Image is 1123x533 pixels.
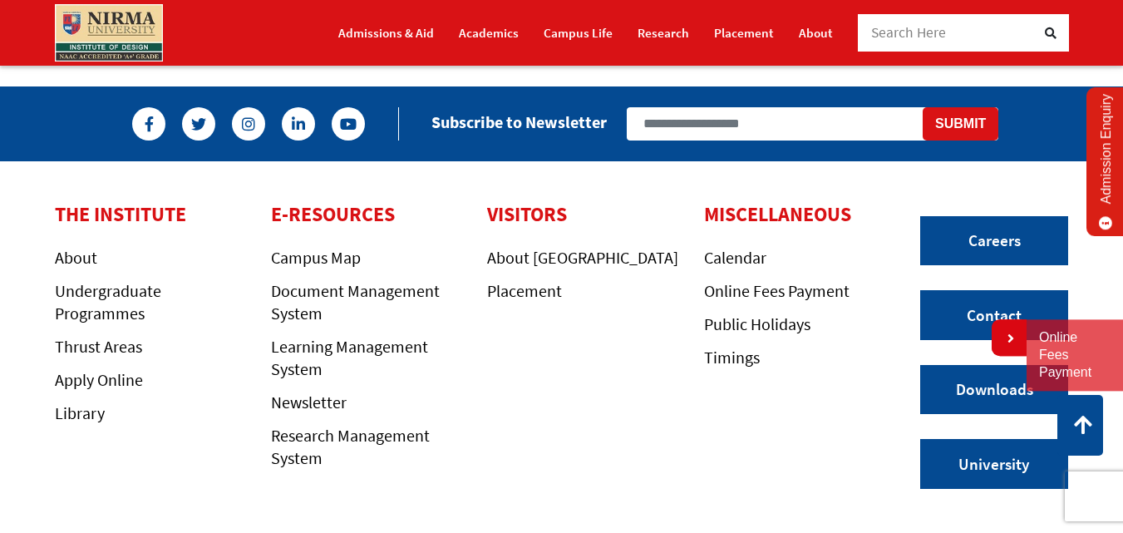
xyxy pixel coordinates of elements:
[487,280,562,301] a: Placement
[55,336,142,357] a: Thrust Areas
[714,18,774,47] a: Placement
[920,290,1068,340] a: Contact
[487,247,678,268] a: About [GEOGRAPHIC_DATA]
[55,247,97,268] a: About
[704,280,850,301] a: Online Fees Payment
[704,313,810,334] a: Public Holidays
[271,425,430,468] a: Research Management System
[271,336,428,379] a: Learning Management System
[638,18,689,47] a: Research
[920,216,1068,266] a: Careers
[55,369,143,390] a: Apply Online
[704,347,760,368] a: Timings
[704,247,766,268] a: Calendar
[459,18,519,47] a: Academics
[271,392,347,412] a: Newsletter
[923,107,998,141] button: Submit
[920,439,1068,489] a: University
[55,4,163,62] img: main_logo
[871,23,947,42] span: Search Here
[1039,329,1111,381] a: Online Fees Payment
[55,402,105,423] a: Library
[920,365,1068,415] a: Downloads
[271,280,440,323] a: Document Management System
[55,280,161,323] a: Undergraduate Programmes
[338,18,434,47] a: Admissions & Aid
[544,18,613,47] a: Campus Life
[799,18,833,47] a: About
[431,112,607,132] h2: Subscribe to Newsletter
[271,247,361,268] a: Campus Map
